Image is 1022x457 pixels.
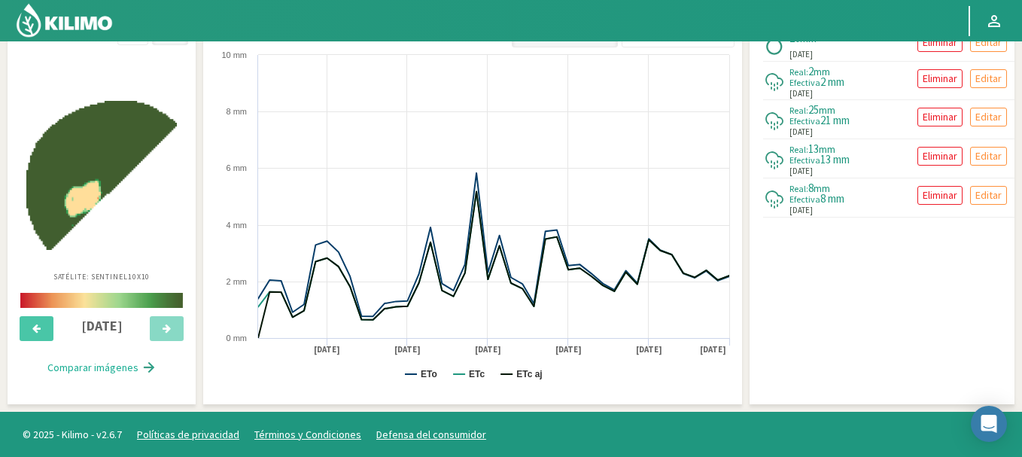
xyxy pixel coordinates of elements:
span: [DATE] [789,87,813,100]
span: 8 mm [820,191,844,206]
button: Eliminar [917,69,963,88]
span: 8 [808,181,814,195]
span: Real: [789,144,808,155]
text: 2 mm [227,277,248,286]
div: Open Intercom Messenger [971,406,1007,442]
span: Real: [789,66,808,78]
span: mm [819,103,835,117]
span: 25 [808,102,819,117]
span: 21 mm [820,113,850,127]
p: Eliminar [923,148,957,165]
text: ETc [469,369,485,379]
button: Editar [970,147,1007,166]
span: 10X10 [128,272,151,282]
text: 10 mm [221,50,247,59]
text: [DATE] [555,344,582,355]
span: Efectiva [789,115,820,126]
p: Eliminar [923,34,957,51]
span: 2 [808,64,814,78]
span: Efectiva [789,193,820,205]
span: © 2025 - Kilimo - v2.6.7 [15,427,129,443]
span: Real: [789,105,808,116]
button: Comparar imágenes [32,352,172,382]
a: Defensa del consumidor [376,428,486,441]
img: Kilimo [15,2,114,38]
span: mm [814,181,830,195]
p: Satélite: Sentinel [53,271,151,282]
img: scale [20,293,183,308]
h4: [DATE] [62,318,141,334]
span: Efectiva [789,154,820,166]
button: Editar [970,186,1007,205]
button: Eliminar [917,33,963,52]
text: [DATE] [475,344,501,355]
span: [DATE] [789,204,813,217]
span: mm [819,142,835,156]
p: Editar [975,148,1002,165]
text: 8 mm [227,107,248,116]
text: 0 mm [227,334,248,343]
text: 6 mm [227,163,248,172]
p: Editar [975,108,1002,126]
button: Editar [970,69,1007,88]
text: [DATE] [394,344,421,355]
p: Eliminar [923,187,957,204]
p: Eliminar [923,70,957,87]
p: Editar [975,70,1002,87]
span: Real: [789,183,808,194]
p: Eliminar [923,108,957,126]
button: Eliminar [917,108,963,126]
span: 13 [808,142,819,156]
button: Eliminar [917,147,963,166]
text: [DATE] [636,344,662,355]
p: Editar [975,34,1002,51]
a: Términos y Condiciones [254,428,361,441]
button: Editar [970,33,1007,52]
span: [DATE] [789,126,813,139]
button: Eliminar [917,186,963,205]
span: Efectiva [789,77,820,88]
img: 34740f31-fa38-4fcb-bfd2-10b103f4f36d_-_sentinel_-_2025-09-14.png [26,101,177,250]
text: ETo [421,369,437,379]
p: Editar [975,187,1002,204]
span: [DATE] [789,48,813,61]
text: ETc aj [516,369,542,379]
text: 4 mm [227,221,248,230]
span: [DATE] [789,165,813,178]
span: 2 mm [820,75,844,89]
span: 13 mm [820,152,850,166]
a: Políticas de privacidad [137,428,239,441]
text: [DATE] [314,344,340,355]
text: [DATE] [700,344,726,355]
button: Editar [970,108,1007,126]
span: mm [814,65,830,78]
